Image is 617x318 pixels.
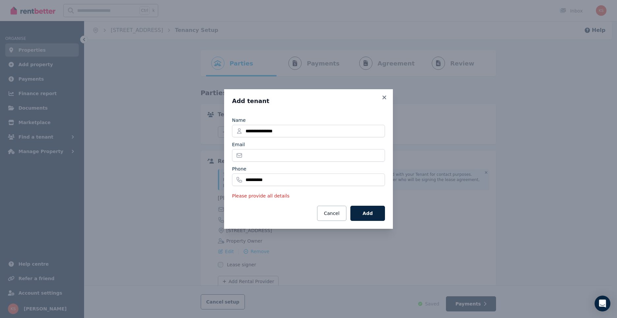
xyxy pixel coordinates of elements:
[232,141,245,148] label: Email
[232,117,246,123] label: Name
[232,193,385,199] p: Please provide all details
[232,166,246,172] label: Phone
[317,206,346,221] button: Cancel
[595,296,610,311] div: Open Intercom Messenger
[232,97,385,105] h3: Add tenant
[350,206,385,221] button: Add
